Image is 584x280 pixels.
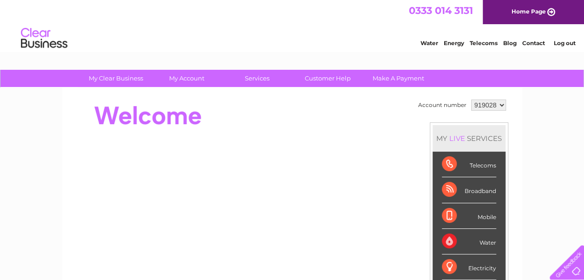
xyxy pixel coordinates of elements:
[470,40,498,47] a: Telecoms
[420,40,438,47] a: Water
[444,40,464,47] a: Energy
[148,70,225,87] a: My Account
[503,40,517,47] a: Blog
[409,5,473,16] a: 0333 014 3131
[442,229,496,254] div: Water
[447,134,467,143] div: LIVE
[416,97,469,113] td: Account number
[20,24,68,53] img: logo.png
[442,254,496,280] div: Electricity
[78,70,154,87] a: My Clear Business
[289,70,366,87] a: Customer Help
[360,70,437,87] a: Make A Payment
[522,40,545,47] a: Contact
[73,5,512,45] div: Clear Business is a trading name of Verastar Limited (registered in [GEOGRAPHIC_DATA] No. 3667643...
[433,125,505,152] div: MY SERVICES
[442,203,496,229] div: Mobile
[442,177,496,203] div: Broadband
[553,40,575,47] a: Log out
[442,152,496,177] div: Telecoms
[219,70,295,87] a: Services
